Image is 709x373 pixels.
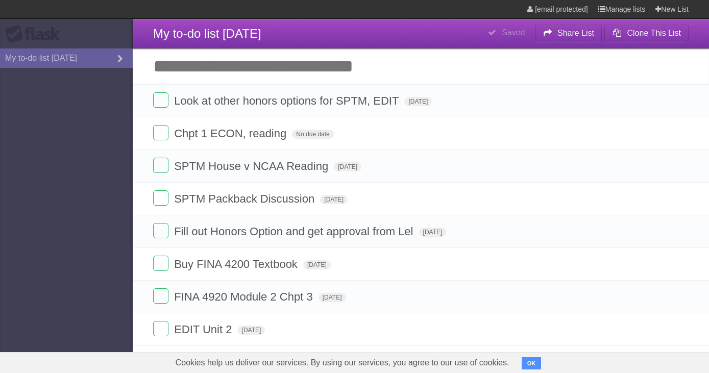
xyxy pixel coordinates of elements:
[535,24,602,42] button: Share List
[174,192,317,205] span: SPTM Packback Discussion
[174,127,289,140] span: Chpt 1 ECON, reading
[320,195,348,204] span: [DATE]
[419,228,447,237] span: [DATE]
[238,326,265,335] span: [DATE]
[153,223,168,238] label: Done
[153,256,168,271] label: Done
[153,92,168,108] label: Done
[334,162,361,171] span: [DATE]
[153,288,168,304] label: Done
[174,225,415,238] span: Fill out Honors Option and get approval from Lel
[174,258,300,270] span: Buy FINA 4200 Textbook
[174,160,331,172] span: SPTM House v NCAA Reading
[174,94,401,107] span: Look at other honors options for SPTM, EDIT
[319,293,346,302] span: [DATE]
[153,158,168,173] label: Done
[292,130,333,139] span: No due date
[153,27,261,40] span: My to-do list [DATE]
[557,29,594,37] b: Share List
[153,321,168,336] label: Done
[165,353,520,373] span: Cookies help us deliver our services. By using our services, you agree to our use of cookies.
[153,190,168,206] label: Done
[153,125,168,140] label: Done
[303,260,331,269] span: [DATE]
[5,25,66,43] div: Flask
[604,24,689,42] button: Clone This List
[404,97,432,106] span: [DATE]
[522,357,542,369] button: OK
[535,5,588,13] span: [email protected]
[627,29,681,37] b: Clone This List
[502,28,525,37] b: Saved
[174,290,315,303] span: FINA 4920 Module 2 Chpt 3
[174,323,234,336] span: EDIT Unit 2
